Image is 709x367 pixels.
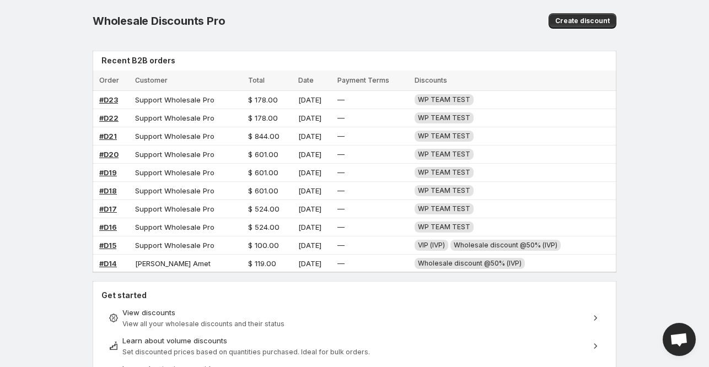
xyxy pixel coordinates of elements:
[337,95,345,104] span: —
[122,307,587,318] div: View discounts
[298,223,321,231] span: [DATE]
[101,290,608,301] h2: Get started
[298,204,321,213] span: [DATE]
[135,76,168,84] span: Customer
[122,348,370,356] span: Set discounted prices based on quantities purchased. Ideal for bulk orders.
[248,259,276,268] span: $ 119.00
[418,259,522,267] span: Wholesale discount @50% (IVP)
[135,259,211,268] span: [PERSON_NAME] Amet
[248,114,278,122] span: $ 178.00
[99,132,117,141] a: #D21
[549,13,616,29] button: Create discount
[93,14,225,28] span: Wholesale Discounts Pro
[415,76,447,84] span: Discounts
[135,95,214,104] span: Support Wholesale Pro
[337,186,345,195] span: —
[135,114,214,122] span: Support Wholesale Pro
[135,168,214,177] span: Support Wholesale Pro
[298,150,321,159] span: [DATE]
[135,150,214,159] span: Support Wholesale Pro
[298,241,321,250] span: [DATE]
[337,204,345,213] span: —
[418,241,445,249] span: VIP (IVP)
[135,132,214,141] span: Support Wholesale Pro
[248,241,279,250] span: $ 100.00
[298,76,314,84] span: Date
[337,150,345,159] span: —
[418,150,470,158] span: WP TEAM TEST
[99,76,119,84] span: Order
[248,204,280,213] span: $ 524.00
[99,204,117,213] a: #D17
[337,241,345,250] span: —
[248,132,280,141] span: $ 844.00
[135,204,214,213] span: Support Wholesale Pro
[248,95,278,104] span: $ 178.00
[122,320,284,328] span: View all your wholesale discounts and their status
[337,114,345,122] span: —
[135,241,214,250] span: Support Wholesale Pro
[135,186,214,195] span: Support Wholesale Pro
[122,335,587,346] div: Learn about volume discounts
[298,168,321,177] span: [DATE]
[337,259,345,268] span: —
[298,95,321,104] span: [DATE]
[418,95,470,104] span: WP TEAM TEST
[248,186,278,195] span: $ 601.00
[298,186,321,195] span: [DATE]
[418,186,470,195] span: WP TEAM TEST
[248,168,278,177] span: $ 601.00
[337,168,345,177] span: —
[298,114,321,122] span: [DATE]
[99,241,116,250] a: #D15
[454,241,557,249] span: Wholesale discount @50% (IVP)
[99,150,119,159] a: #D20
[298,132,321,141] span: [DATE]
[99,168,117,177] a: #D19
[135,223,214,231] span: Support Wholesale Pro
[248,223,280,231] span: $ 524.00
[418,223,470,231] span: WP TEAM TEST
[298,259,321,268] span: [DATE]
[99,95,118,104] a: #D23
[418,204,470,213] span: WP TEAM TEST
[418,114,470,122] span: WP TEAM TEST
[337,76,389,84] span: Payment Terms
[555,17,610,25] span: Create discount
[418,168,470,176] span: WP TEAM TEST
[99,259,117,268] a: #D14
[418,132,470,140] span: WP TEAM TEST
[99,223,117,231] a: #D16
[248,150,278,159] span: $ 601.00
[101,55,612,66] h2: Recent B2B orders
[337,223,345,231] span: —
[337,132,345,141] span: —
[663,323,696,356] a: Open chat
[99,114,119,122] a: #D22
[248,76,265,84] span: Total
[99,186,117,195] a: #D18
